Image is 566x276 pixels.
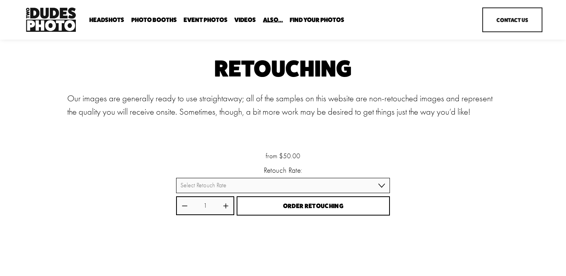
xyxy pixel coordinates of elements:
button: Increase quantity by 1 [222,203,229,209]
a: folder dropdown [290,16,344,24]
h1: Retouching [67,58,498,79]
p: Our images are generally ready to use straightaway; all of the samples on this website are non-re... [67,92,498,119]
a: folder dropdown [131,16,177,24]
button: Decrease quantity by 1 [181,203,188,209]
a: folder dropdown [263,16,283,24]
span: Also... [263,17,283,23]
span: Order Retouching [283,202,344,210]
select: Select Retouch Rate [176,178,390,193]
span: Photo Booths [131,17,177,23]
button: Order Retouching [237,196,390,216]
a: Event Photos [184,16,228,24]
div: from $50.00 [176,151,390,161]
a: Contact Us [482,7,542,32]
span: Headshots [89,17,124,23]
label: Retouch Rate: [176,166,390,175]
a: Videos [234,16,256,24]
span: Find Your Photos [290,17,344,23]
a: folder dropdown [89,16,124,24]
div: Quantity [176,196,234,215]
img: Two Dudes Photo | Headshots, Portraits &amp; Photo Booths [24,5,78,34]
